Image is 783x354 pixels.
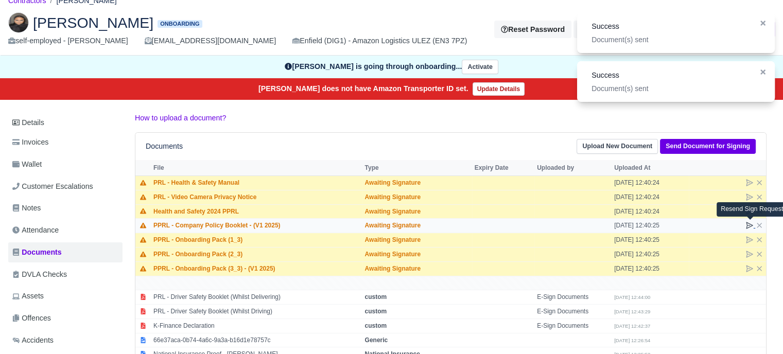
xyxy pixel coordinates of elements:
small: [DATE] 12:42:37 [614,323,650,329]
span: Invoices [12,136,48,148]
td: Awaiting Signature [362,219,472,233]
div: Document(s) sent [591,34,751,45]
td: PPRL - Onboarding Pack (3_3) - (V1 2025) [151,261,362,276]
a: Offences [8,308,123,328]
button: Activate [462,60,498,75]
td: E-Sign Documents [534,305,612,319]
td: Awaiting Signature [362,190,472,204]
a: Details [8,113,123,132]
th: Type [362,160,472,175]
th: Expiry Date [472,160,534,175]
strong: Generic [365,337,388,344]
td: Health and Safety 2024 PPRL [151,204,362,219]
h6: Documents [146,142,183,151]
td: [DATE] 12:40:25 [612,261,689,276]
a: Attendance [8,220,123,240]
a: Notes [8,198,123,218]
th: Uploaded by [534,160,612,175]
iframe: Chat Widget [732,305,783,354]
td: Awaiting Signature [362,261,472,276]
span: DVLA Checks [12,269,67,280]
div: [EMAIL_ADDRESS][DOMAIN_NAME] [145,35,276,47]
div: Document(s) sent [591,83,751,94]
strong: custom [365,308,387,315]
span: Documents [12,246,62,258]
td: [DATE] 12:40:25 [612,233,689,247]
span: Attendance [12,224,59,236]
div: Success [591,69,751,81]
span: Offences [12,312,51,324]
td: E-Sign Documents [534,318,612,333]
small: [DATE] 12:43:29 [614,309,650,314]
div: self-employed - [PERSON_NAME] [8,35,128,47]
td: PRL - Driver Safety Booklet (Whilst Delivering) [151,290,362,305]
a: Documents [8,242,123,262]
span: Assets [12,290,44,302]
a: Send Message [573,21,645,38]
a: How to upload a document? [135,114,226,122]
span: Customer Escalations [12,181,93,192]
th: Uploaded At [612,160,689,175]
a: Accidents [8,330,123,350]
a: Invoices [8,132,123,152]
small: [DATE] 12:26:54 [614,338,650,343]
td: K-Finance Declaration [151,318,362,333]
span: [PERSON_NAME] [33,15,153,30]
td: PRL - Video Camera Privacy Notice [151,190,362,204]
div: Enfield (DIG1) - Amazon Logistics ULEZ (EN3 7PZ) [292,35,467,47]
td: [DATE] 12:40:24 [612,175,689,190]
strong: custom [365,322,387,329]
span: Onboarding [158,20,202,28]
strong: custom [365,293,387,300]
td: [DATE] 12:40:25 [612,219,689,233]
span: Wallet [12,158,42,170]
small: [DATE] 12:44:00 [614,294,650,300]
td: 66e37aca-0b74-4a6c-9a3a-b16d1e78757c [151,333,362,347]
a: DVLA Checks [8,264,123,285]
th: File [151,160,362,175]
td: [DATE] 12:40:25 [612,247,689,261]
td: PPRL - Onboarding Pack (1_3) [151,233,362,247]
a: Update Details [473,82,525,96]
td: PRL - Health & Safety Manual [151,175,362,190]
td: [DATE] 12:40:24 [612,190,689,204]
td: Awaiting Signature [362,175,472,190]
a: Customer Escalations [8,176,123,197]
span: Notes [12,202,41,214]
div: Success [591,21,751,32]
a: Assets [8,286,123,306]
td: [DATE] 12:40:24 [612,204,689,219]
td: E-Sign Documents [534,290,612,305]
a: Upload New Document [577,139,658,154]
button: Reset Password [494,21,571,38]
td: Awaiting Signature [362,233,472,247]
td: PPRL - Company Policy Booklet - (V1 2025) [151,219,362,233]
td: Awaiting Signature [362,247,472,261]
td: PRL - Driver Safety Booklet (Whilst Driving) [151,305,362,319]
a: Send Document for Signing [660,139,756,154]
td: PPRL - Onboarding Pack (2_3) [151,247,362,261]
td: Awaiting Signature [362,204,472,219]
a: Wallet [8,154,123,174]
div: Ruwayda Abubakar [1,4,782,56]
span: Accidents [12,334,54,346]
